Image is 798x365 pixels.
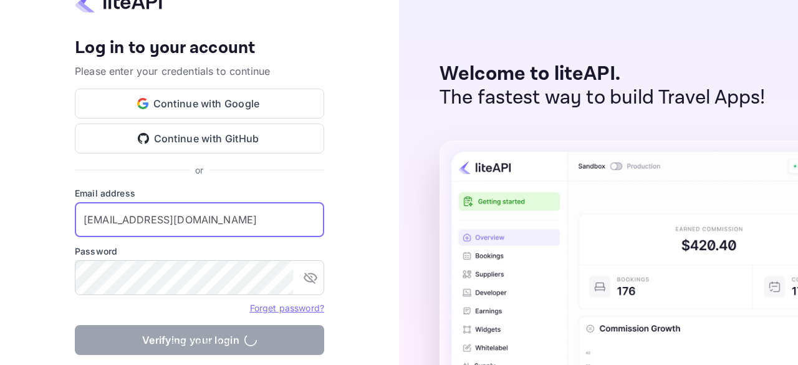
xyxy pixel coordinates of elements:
[75,37,324,59] h4: Log in to your account
[440,86,766,110] p: The fastest way to build Travel Apps!
[440,62,766,86] p: Welcome to liteAPI.
[75,202,324,237] input: Enter your email address
[250,303,324,313] a: Forget password?
[75,187,324,200] label: Email address
[75,64,324,79] p: Please enter your credentials to continue
[75,124,324,153] button: Continue with GitHub
[195,163,203,177] p: or
[75,89,324,119] button: Continue with Google
[250,301,324,314] a: Forget password?
[168,337,231,350] p: © 2025 liteAPI
[298,265,323,290] button: toggle password visibility
[75,245,324,258] label: Password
